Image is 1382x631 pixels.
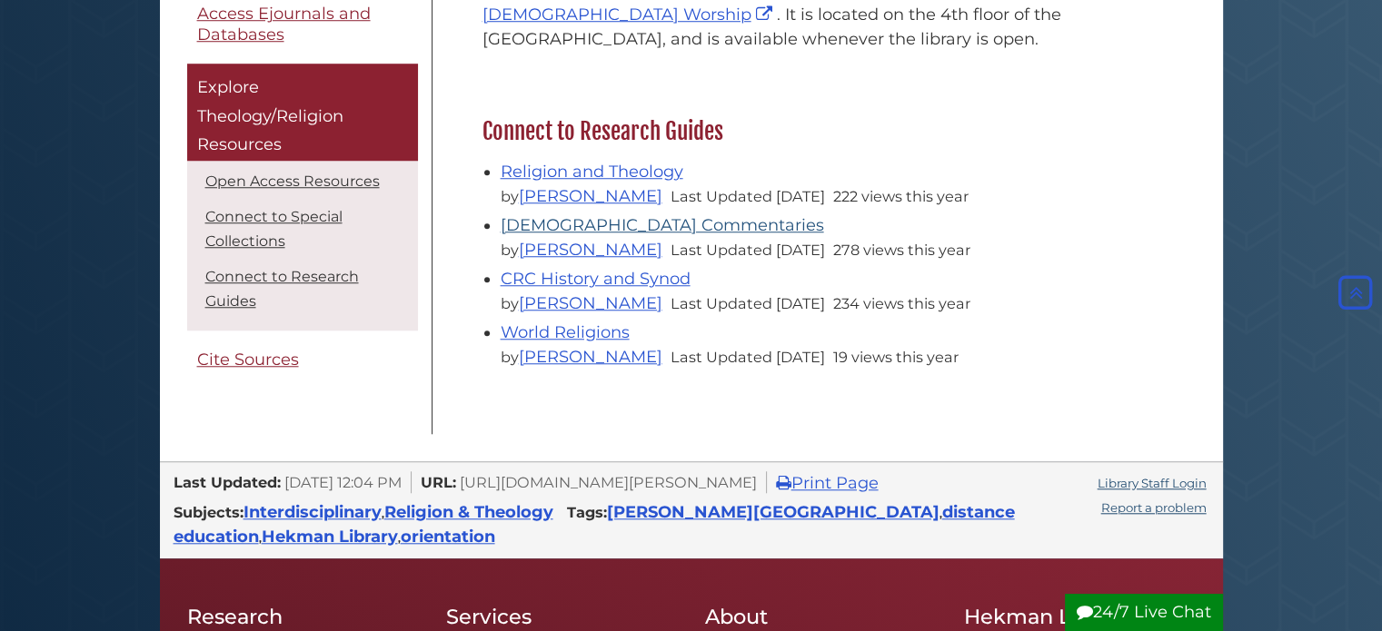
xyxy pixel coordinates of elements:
a: Print Page [776,473,879,493]
a: [PERSON_NAME] [519,347,662,367]
h2: Hekman Library [964,604,1196,629]
span: by [501,294,666,312]
a: orientation [401,527,495,547]
a: CRC History and Synod [501,269,691,289]
a: [DEMOGRAPHIC_DATA] Commentaries [501,215,824,235]
a: [PERSON_NAME] [519,293,662,313]
span: URL: [421,473,456,491]
a: Religion and Theology [501,162,683,182]
span: Last Updated [DATE] [671,241,825,259]
span: Subjects: [174,503,244,521]
h2: Connect to Research Guides [473,117,1168,146]
a: Religion & Theology [384,502,553,522]
span: , [244,508,553,520]
h2: About [705,604,937,629]
h2: Research [187,604,419,629]
span: Last Updated [DATE] [671,187,825,205]
a: Hekman Library [262,527,398,547]
a: Library Staff Login [1098,476,1207,490]
a: [PERSON_NAME][GEOGRAPHIC_DATA] [607,502,940,522]
span: Last Updated: [174,473,281,491]
a: World Religions [501,322,630,342]
a: Interdisciplinary [244,502,382,522]
a: Connect to Research Guides [205,267,359,309]
span: 19 views this year [833,348,959,366]
span: Cite Sources [197,349,299,369]
a: Explore Theology/Religion Resources [187,64,418,161]
button: 24/7 Live Chat [1065,594,1223,631]
a: [PERSON_NAME] [519,240,662,260]
span: Last Updated [DATE] [671,348,825,366]
a: distance education [174,502,1015,547]
span: by [501,187,666,205]
span: , , , [174,508,1015,545]
span: Tags: [567,503,607,521]
a: Report a problem [1101,500,1207,515]
span: 222 views this year [833,187,969,205]
a: Open Access Resources [205,172,380,189]
span: [URL][DOMAIN_NAME][PERSON_NAME] [460,473,757,491]
span: by [501,348,666,366]
span: by [501,241,666,259]
a: Cite Sources [187,339,418,380]
h2: Services [446,604,678,629]
span: 278 views this year [833,241,970,259]
span: Access Ejournals and Databases [197,4,371,44]
a: [PERSON_NAME] [519,186,662,206]
span: Last Updated [DATE] [671,294,825,312]
i: Print Page [776,475,791,491]
a: Back to Top [1334,282,1377,302]
span: [DATE] 12:04 PM [284,473,402,491]
span: Explore Theology/Religion Resources [197,77,343,154]
a: Connect to Special Collections [205,207,343,249]
span: 234 views this year [833,294,970,312]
